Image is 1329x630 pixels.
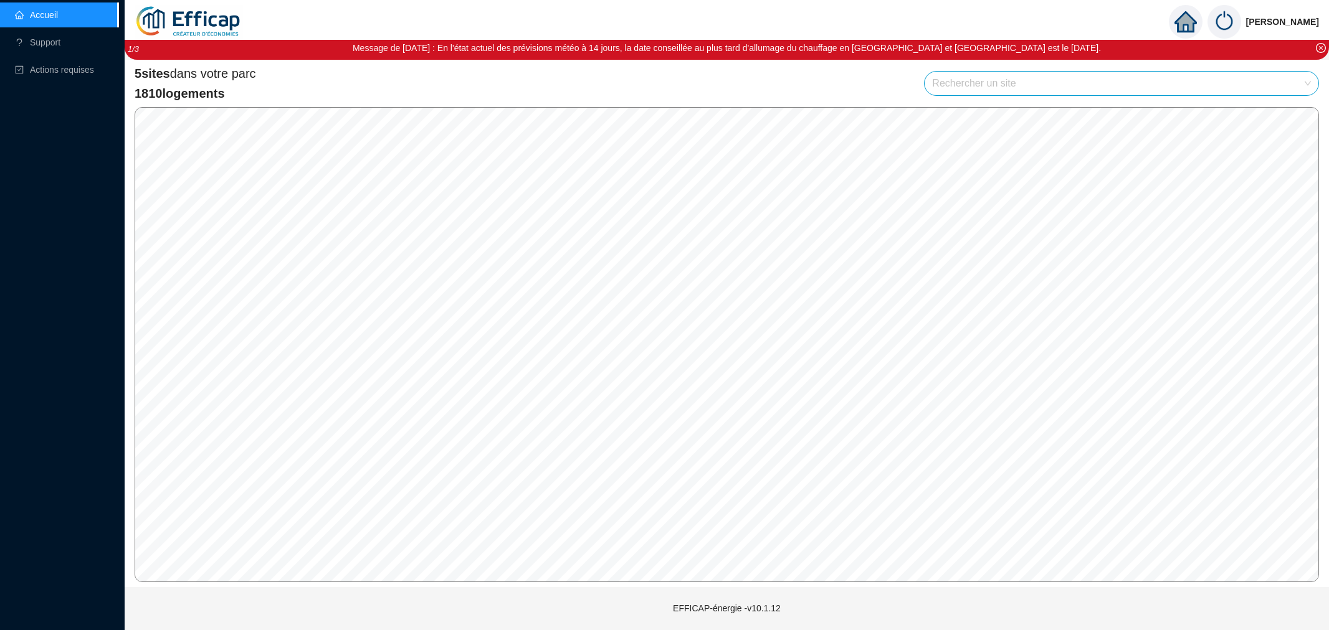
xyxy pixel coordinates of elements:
[135,67,170,80] span: 5 sites
[135,65,256,82] span: dans votre parc
[15,65,24,74] span: check-square
[135,85,256,102] span: 1810 logements
[1174,11,1197,33] span: home
[353,42,1101,55] div: Message de [DATE] : En l'état actuel des prévisions météo à 14 jours, la date conseillée au plus ...
[30,65,94,75] span: Actions requises
[1208,5,1241,39] img: power
[15,37,60,47] a: questionSupport
[128,44,139,54] i: 1 / 3
[15,10,58,20] a: homeAccueil
[673,603,781,613] span: EFFICAP-énergie - v10.1.12
[1246,2,1319,42] span: [PERSON_NAME]
[135,108,1318,581] canvas: Map
[1316,43,1326,53] span: close-circle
